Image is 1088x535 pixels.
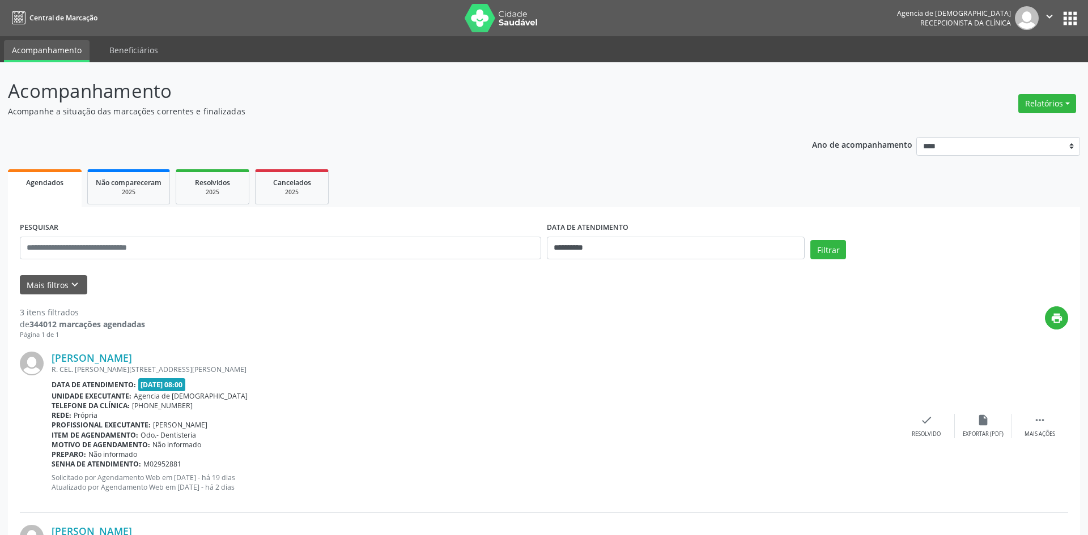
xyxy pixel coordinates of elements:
b: Motivo de agendamento: [52,440,150,450]
div: 2025 [96,188,161,196]
strong: 344012 marcações agendadas [29,319,145,329]
div: Resolvido [912,430,941,438]
img: img [20,352,44,375]
span: [DATE] 08:00 [138,378,186,391]
button:  [1039,6,1060,30]
label: PESQUISAR [20,219,58,237]
span: Recepcionista da clínica [920,18,1011,28]
p: Solicitado por Agendamento Web em [DATE] - há 19 dias Atualizado por Agendamento Web em [DATE] - ... [52,473,898,492]
a: Acompanhamento [4,40,90,62]
i:  [1034,414,1046,426]
b: Profissional executante: [52,420,151,430]
label: DATA DE ATENDIMENTO [547,219,628,237]
b: Rede: [52,410,71,420]
div: 2025 [184,188,241,196]
span: Não informado [152,440,201,450]
i: keyboard_arrow_down [69,279,81,291]
img: img [1015,6,1039,30]
span: Não informado [88,450,137,459]
span: [PERSON_NAME] [153,420,207,430]
p: Ano de acompanhamento [812,137,912,151]
p: Acompanhe a situação das marcações correntes e finalizadas [8,105,758,117]
button: apps [1060,8,1080,28]
div: Exportar (PDF) [963,430,1004,438]
div: 3 itens filtrados [20,306,145,318]
button: print [1045,306,1068,329]
div: Página 1 de 1 [20,330,145,340]
div: de [20,318,145,330]
i:  [1043,10,1056,23]
div: Mais ações [1025,430,1055,438]
span: Não compareceram [96,178,161,187]
span: Própria [74,410,97,420]
i: insert_drive_file [977,414,989,426]
span: M02952881 [143,459,181,469]
a: [PERSON_NAME] [52,352,132,364]
span: Cancelados [273,178,311,187]
b: Item de agendamento: [52,430,138,440]
b: Unidade executante: [52,391,131,401]
b: Telefone da clínica: [52,401,130,410]
div: R. CEL. [PERSON_NAME][STREET_ADDRESS][PERSON_NAME] [52,365,898,374]
span: [PHONE_NUMBER] [132,401,193,410]
a: Beneficiários [101,40,166,60]
span: Resolvidos [195,178,230,187]
span: Odo.- Dentisteria [141,430,196,440]
button: Relatórios [1018,94,1076,113]
a: Central de Marcação [8,8,97,27]
b: Senha de atendimento: [52,459,141,469]
b: Data de atendimento: [52,380,136,390]
div: 2025 [263,188,320,196]
p: Acompanhamento [8,77,758,105]
button: Mais filtroskeyboard_arrow_down [20,275,87,295]
div: Agencia de [DEMOGRAPHIC_DATA] [897,8,1011,18]
span: Agendados [26,178,63,187]
span: Agencia de [DEMOGRAPHIC_DATA] [134,391,248,401]
button: Filtrar [810,240,846,259]
i: check [920,414,933,426]
i: print [1051,312,1063,324]
b: Preparo: [52,450,86,459]
span: Central de Marcação [29,13,97,23]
